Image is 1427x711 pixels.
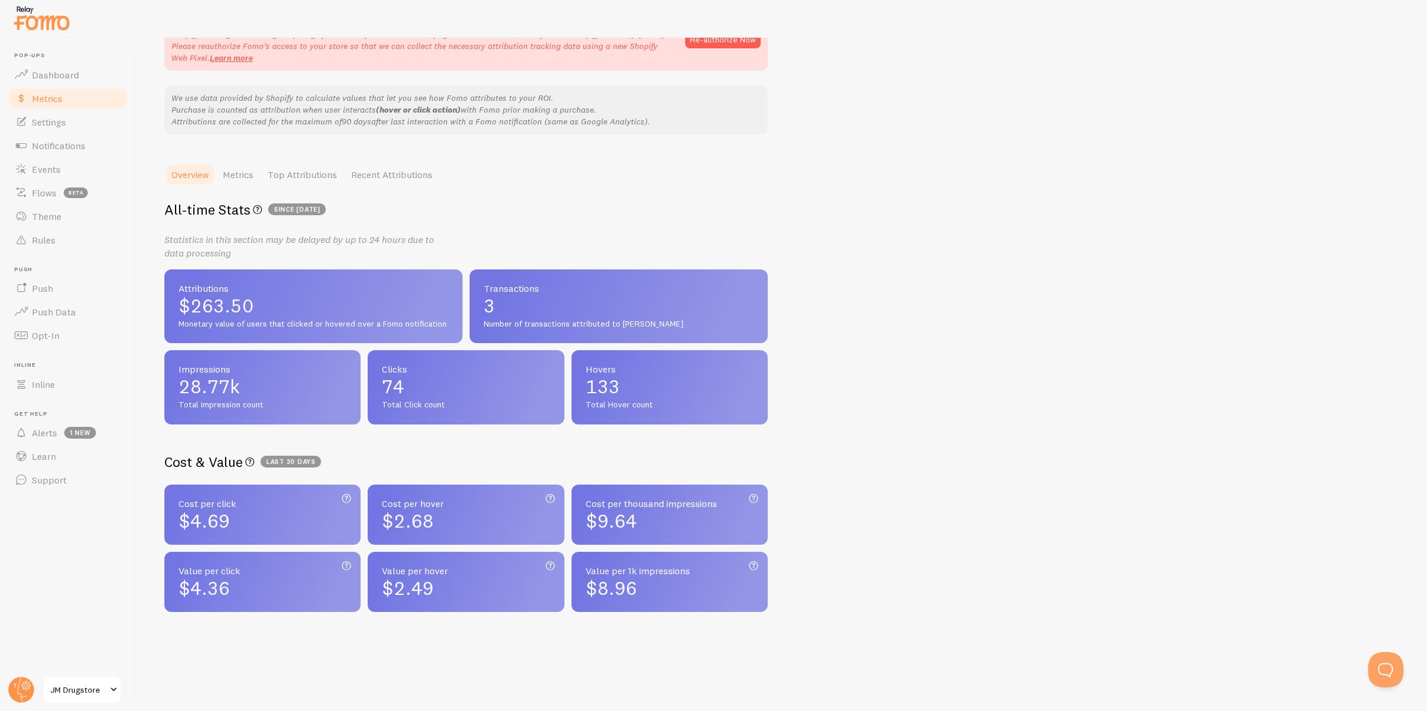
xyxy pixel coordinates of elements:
[7,373,128,396] a: Inline
[382,377,550,396] span: 74
[586,364,754,374] span: Hovers
[32,234,55,246] span: Rules
[685,32,761,48] button: Re-authorize Now
[7,228,128,252] a: Rules
[7,181,128,205] a: Flows beta
[7,63,128,87] a: Dashboard
[382,400,550,410] span: Total Click count
[586,509,637,532] span: $9.64
[164,200,768,219] h2: All-time Stats
[179,297,448,315] span: $263.50
[179,364,346,374] span: Impressions
[32,306,76,318] span: Push Data
[382,566,550,575] span: Value per hover
[382,364,550,374] span: Clicks
[64,187,88,198] span: beta
[7,205,128,228] a: Theme
[344,163,440,186] a: Recent Attributions
[32,163,61,175] span: Events
[1368,652,1403,687] iframe: Help Scout Beacon - Open
[484,319,754,330] span: Number of transactions attributed to [PERSON_NAME]
[14,52,128,60] span: Pop-ups
[14,361,128,369] span: Inline
[7,134,128,157] a: Notifications
[484,284,754,293] span: Transactions
[586,377,754,396] span: 133
[14,266,128,274] span: Push
[32,210,61,222] span: Theme
[260,163,344,186] a: Top Attributions
[7,87,128,110] a: Metrics
[382,499,550,508] span: Cost per hover
[179,377,346,396] span: 28.77k
[171,28,673,64] p: Shopify has begun removing script tags from thank you and checkout pages and will remove them fro...
[382,577,434,600] span: $2.49
[210,52,253,63] a: Learn more
[7,468,128,492] a: Support
[32,427,57,439] span: Alerts
[7,421,128,445] a: Alerts 1 new
[586,566,754,575] span: Value per 1k impressions
[7,157,128,181] a: Events
[14,410,128,418] span: Get Help
[171,92,761,127] p: We use data provided by Shopify to calculate values that let you see how Fomo attributes to your ...
[32,474,67,486] span: Support
[268,203,326,215] span: since [DATE]
[7,445,128,468] a: Learn
[376,104,461,115] b: (hover or click action)
[7,110,128,134] a: Settings
[260,456,321,468] span: Last 30 days
[586,499,754,508] span: Cost per thousand impressions
[586,577,637,600] span: $8.96
[64,427,96,439] span: 1 new
[7,324,128,347] a: Opt-In
[179,499,346,508] span: Cost per click
[216,163,260,186] a: Metrics
[164,163,216,186] a: Overview
[179,566,346,575] span: Value per click
[164,233,434,259] i: Statistics in this section may be delayed by up to 24 hours due to data processing
[586,400,754,410] span: Total Hover count
[382,509,434,532] span: $2.68
[7,300,128,324] a: Push Data
[32,282,53,294] span: Push
[484,297,754,315] span: 3
[12,3,71,33] img: fomo-relay-logo-orange.svg
[164,453,768,471] h2: Cost & Value
[51,683,107,697] span: JM Drugstore
[32,450,56,462] span: Learn
[342,116,371,127] em: 90 days
[179,509,230,532] span: $4.69
[7,276,128,300] a: Push
[32,93,62,104] span: Metrics
[32,69,79,81] span: Dashboard
[179,577,230,600] span: $4.36
[32,187,57,199] span: Flows
[32,116,66,128] span: Settings
[32,378,55,390] span: Inline
[179,319,448,330] span: Monetary value of users that clicked or hovered over a Fomo notification
[179,400,346,410] span: Total Impression count
[32,330,60,341] span: Opt-In
[32,140,85,152] span: Notifications
[42,676,122,704] a: JM Drugstore
[179,284,448,293] span: Attributions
